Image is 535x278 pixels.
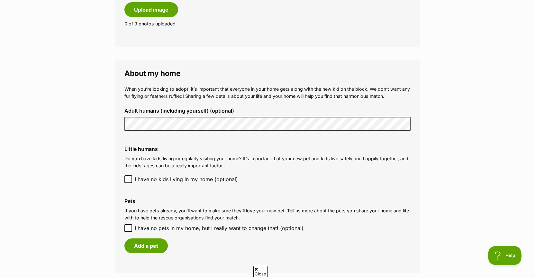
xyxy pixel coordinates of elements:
[124,69,411,78] legend: About my home
[124,155,411,169] p: Do you have kids living in/regularly visiting your home? It’s important that your new pet and kid...
[124,2,178,17] button: Upload image
[124,207,411,221] p: If you have pets already, you’ll want to make sure they’ll love your new pet. Tell us more about ...
[124,146,411,152] label: Little humans
[124,198,411,204] label: Pets
[124,86,411,99] p: When you’re looking to adopt, it’s important that everyone in your home gets along with the new k...
[253,266,267,277] span: Close
[124,238,168,253] button: Add a pet
[115,60,420,273] fieldset: About my home
[124,108,411,114] label: Adult humans (including yourself) (optional)
[135,175,238,183] span: I have no kids living in my home (optional)
[135,224,304,232] span: I have no pets in my home, but I really want to change that! (optional)
[124,20,411,27] p: 0 of 9 photos uploaded
[488,246,522,265] iframe: Help Scout Beacon - Open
